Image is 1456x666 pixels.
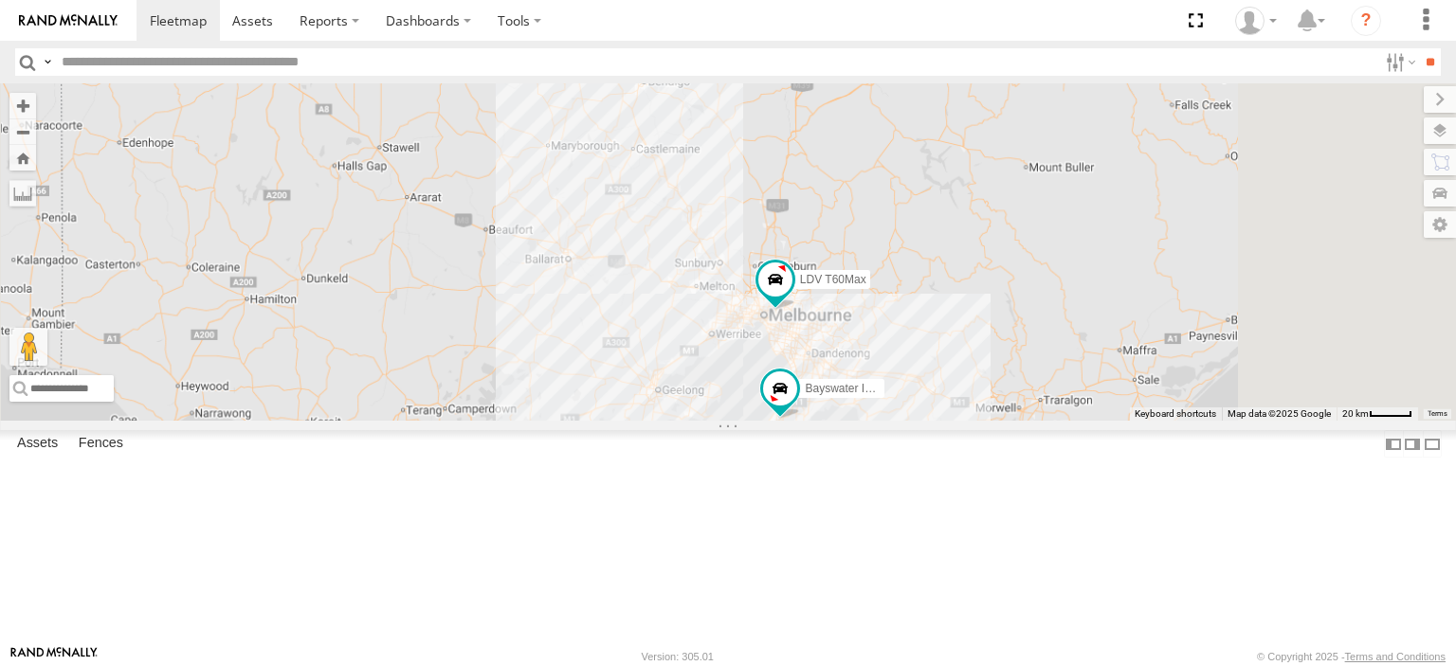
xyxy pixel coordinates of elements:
div: Shaun Desmond [1228,7,1283,35]
a: Terms [1428,409,1447,417]
div: Version: 305.01 [642,651,714,662]
button: Zoom in [9,93,36,118]
label: Fences [69,431,133,458]
label: Search Query [40,48,55,76]
label: Dock Summary Table to the Left [1384,430,1403,458]
span: Map data ©2025 Google [1228,408,1331,419]
button: Map Scale: 20 km per 42 pixels [1337,407,1418,421]
label: Map Settings [1424,211,1456,238]
label: Hide Summary Table [1423,430,1442,458]
button: Keyboard shortcuts [1135,407,1216,421]
label: Measure [9,180,36,207]
i: ? [1351,6,1381,36]
span: LDV T60Max [800,273,866,286]
button: Zoom out [9,118,36,145]
label: Dock Summary Table to the Right [1403,430,1422,458]
span: Bayswater Isuzu FRR [805,382,915,395]
button: Zoom Home [9,145,36,171]
img: rand-logo.svg [19,14,118,27]
div: © Copyright 2025 - [1257,651,1446,662]
button: Drag Pegman onto the map to open Street View [9,328,47,366]
label: Assets [8,431,67,458]
a: Terms and Conditions [1345,651,1446,662]
a: Visit our Website [10,647,98,666]
span: 20 km [1342,408,1369,419]
label: Search Filter Options [1378,48,1419,76]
